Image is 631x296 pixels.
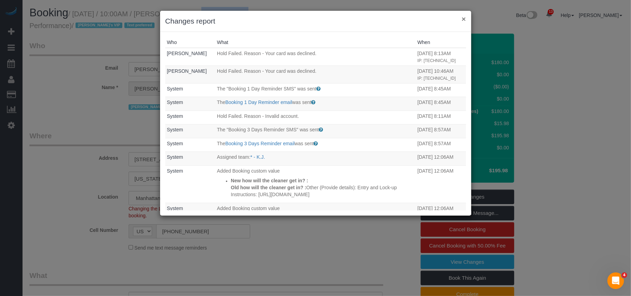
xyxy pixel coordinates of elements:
[215,83,416,97] td: What
[418,76,456,81] small: IP: [TECHNICAL_ID]
[165,152,216,166] td: Who
[225,141,295,146] a: Booking 3 Days Reminder email
[217,86,316,92] span: The "Booking 1 Day Reminder SMS" was sent
[167,154,183,160] a: System
[215,165,416,203] td: What
[416,111,466,124] td: When
[217,127,319,132] span: The "Booking 3 Days Reminder SMS" was sent
[215,124,416,138] td: What
[622,272,627,278] span: 4
[167,99,183,105] a: System
[167,168,183,174] a: System
[167,51,207,56] a: [PERSON_NAME]
[217,99,225,105] span: The
[165,48,216,66] td: Who
[165,97,216,111] td: Who
[217,206,280,211] span: Added Booking custom value
[251,154,265,160] a: * - K.J.
[416,165,466,203] td: When
[217,141,225,146] span: The
[418,58,456,63] small: IP: [TECHNICAL_ID]
[416,48,466,66] td: When
[416,124,466,138] td: When
[215,48,416,66] td: What
[416,97,466,111] td: When
[167,127,183,132] a: System
[231,184,414,198] p: Other (Provide details): Entry and Lock-up Instructions: [URL][DOMAIN_NAME]
[165,203,216,233] td: Who
[215,37,416,48] th: What
[167,68,207,74] a: [PERSON_NAME]
[165,37,216,48] th: Who
[217,51,316,56] span: Hold Failed. Reason - Your card was declined.
[217,68,316,74] span: Hold Failed. Reason - Your card was declined.
[165,138,216,152] td: Who
[295,141,314,146] span: was sent
[167,141,183,146] a: System
[416,83,466,97] td: When
[215,203,416,233] td: What
[416,203,466,233] td: When
[215,111,416,124] td: What
[225,99,292,105] a: Booking 1 Day Reminder email
[167,206,183,211] a: System
[215,97,416,111] td: What
[167,86,183,92] a: System
[167,113,183,119] a: System
[165,16,466,26] h3: Changes report
[215,152,416,166] td: What
[607,272,624,289] iframe: Intercom live chat
[416,37,466,48] th: When
[462,15,466,23] button: ×
[165,83,216,97] td: Who
[165,111,216,124] td: Who
[215,66,416,83] td: What
[416,138,466,152] td: When
[217,113,299,119] span: Hold Failed. Reason - Invalid account.
[231,185,306,190] strong: Old how will the cleaner get in? :
[292,99,311,105] span: was sent
[217,168,280,174] span: Added Booking custom value
[160,11,471,216] sui-modal: Changes report
[416,66,466,83] td: When
[217,154,251,160] span: Assigned team:
[165,165,216,203] td: Who
[416,152,466,166] td: When
[231,178,308,183] strong: New how will the cleaner get in? :
[165,124,216,138] td: Who
[165,66,216,83] td: Who
[215,138,416,152] td: What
